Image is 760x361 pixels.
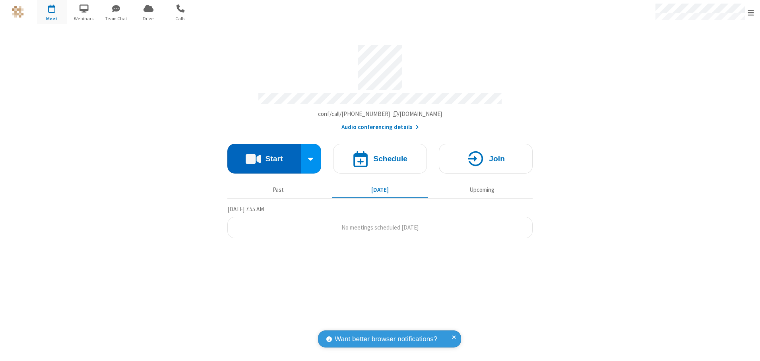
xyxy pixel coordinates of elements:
h4: Start [265,155,283,162]
button: Upcoming [434,182,530,197]
h4: Join [489,155,505,162]
section: Account details [227,39,533,132]
button: Copy my meeting room linkCopy my meeting room link [318,110,442,119]
h4: Schedule [373,155,407,162]
span: Want better browser notifications? [335,334,437,344]
span: Team Chat [101,15,131,22]
span: Webinars [69,15,99,22]
span: Calls [166,15,196,22]
button: Start [227,144,301,174]
button: [DATE] [332,182,428,197]
span: Meet [37,15,67,22]
button: Past [231,182,326,197]
div: Start conference options [301,144,322,174]
button: Audio conferencing details [341,123,419,132]
span: Copy my meeting room link [318,110,442,118]
button: Schedule [333,144,427,174]
button: Join [439,144,533,174]
span: No meetings scheduled [DATE] [341,224,419,231]
section: Today's Meetings [227,205,533,239]
img: QA Selenium DO NOT DELETE OR CHANGE [12,6,24,18]
span: Drive [134,15,163,22]
span: [DATE] 7:55 AM [227,205,264,213]
iframe: Chat [740,340,754,355]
